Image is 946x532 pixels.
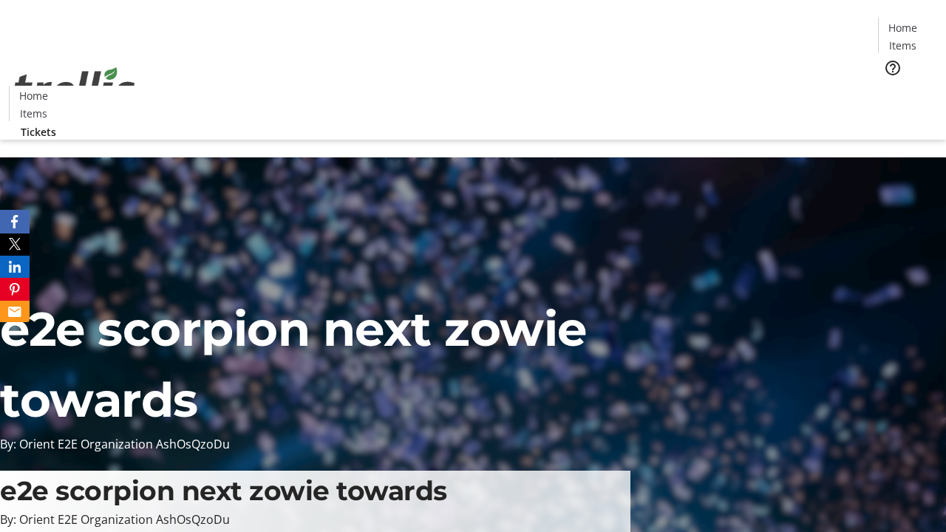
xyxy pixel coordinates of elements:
a: Items [879,38,926,53]
span: Items [20,106,47,121]
span: Items [889,38,916,53]
span: Tickets [21,124,56,140]
img: Orient E2E Organization AshOsQzoDu's Logo [9,51,140,125]
span: Home [888,20,917,35]
button: Help [878,53,908,83]
a: Tickets [878,86,937,101]
a: Items [10,106,57,121]
span: Tickets [890,86,925,101]
span: Home [19,88,48,103]
a: Home [879,20,926,35]
a: Home [10,88,57,103]
a: Tickets [9,124,68,140]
